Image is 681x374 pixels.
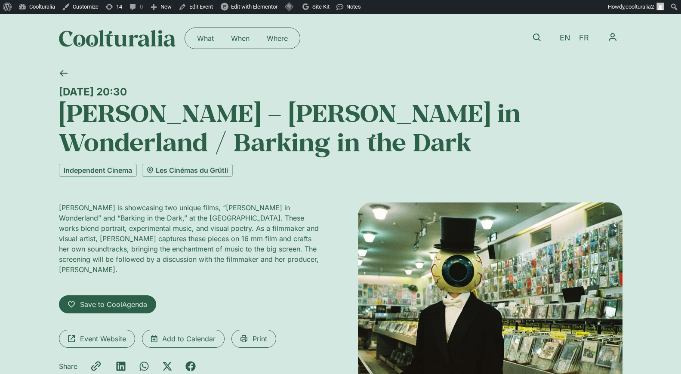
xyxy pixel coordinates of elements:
[312,3,330,10] span: Site Kit
[231,330,276,348] a: Print
[162,334,216,344] span: Add to Calendar
[59,98,622,157] h1: [PERSON_NAME] – [PERSON_NAME] in Wonderland / Barking in the Dark
[116,361,126,371] div: Share on linkedin
[59,330,135,348] a: Event Website
[579,34,589,43] span: FR
[222,31,258,45] a: When
[258,31,296,45] a: Where
[80,334,126,344] span: Event Website
[555,32,575,44] a: EN
[603,28,622,47] button: Menu Toggle
[603,28,622,47] nav: Menu
[142,164,233,177] a: Les Cinémas du Grütli
[59,361,77,371] p: Share
[59,86,622,98] div: [DATE] 20:30
[185,361,196,371] div: Share on facebook
[253,334,267,344] span: Print
[162,361,173,371] div: Share on x-twitter
[142,330,225,348] a: Add to Calendar
[139,361,149,371] div: Share on whatsapp
[59,164,137,177] a: Independent Cinema
[188,31,222,45] a: What
[188,31,296,45] nav: Menu
[575,32,593,44] a: FR
[59,295,156,313] a: Save to CoolAgenda
[59,202,324,275] p: [PERSON_NAME] is showcasing two unique films, “[PERSON_NAME] in Wonderland” and “Barking in the D...
[80,299,147,310] span: Save to CoolAgenda
[560,34,570,43] span: EN
[626,3,654,10] span: coolturalia2
[231,3,277,10] span: Edit with Elementor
